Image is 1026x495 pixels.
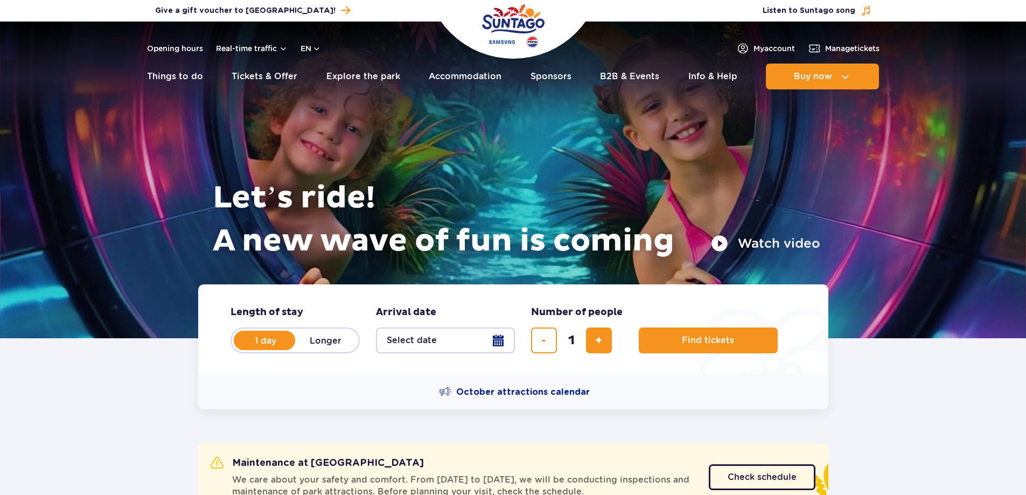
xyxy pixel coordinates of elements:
[825,43,880,54] span: Manage tickets
[688,64,737,89] a: Info & Help
[682,336,734,345] span: Find tickets
[301,43,321,54] button: en
[586,327,612,353] button: add ticket
[808,42,880,55] a: Managetickets
[147,43,203,54] a: Opening hours
[531,306,623,319] span: Number of people
[559,327,584,353] input: number of tickets
[711,235,820,252] button: Watch video
[753,43,795,54] span: My account
[531,327,557,353] button: remove ticket
[794,72,832,81] span: Buy now
[456,386,590,398] span: October attractions calendar
[531,64,571,89] a: Sponsors
[213,177,820,263] h1: Let’s ride! A new wave of fun is coming
[429,64,501,89] a: Accommodation
[376,306,436,319] span: Arrival date
[216,44,288,53] button: Real-time traffic
[198,284,828,375] form: Planning your visit to Park of Poland
[211,457,424,470] h2: Maintenance at [GEOGRAPHIC_DATA]
[439,386,590,399] a: October attractions calendar
[147,64,203,89] a: Things to do
[376,327,515,353] button: Select date
[231,306,303,319] span: Length of stay
[155,5,336,16] span: Give a gift voucher to [GEOGRAPHIC_DATA]!
[326,64,400,89] a: Explore the park
[728,473,797,482] span: Check schedule
[155,3,350,18] a: Give a gift voucher to [GEOGRAPHIC_DATA]!
[766,64,879,89] button: Buy now
[600,64,659,89] a: B2B & Events
[235,329,296,352] label: 1 day
[709,464,815,490] a: Check schedule
[763,5,871,16] button: Listen to Suntago song
[295,329,357,352] label: Longer
[232,64,297,89] a: Tickets & Offer
[639,327,778,353] button: Find tickets
[763,5,855,16] span: Listen to Suntago song
[736,42,795,55] a: Myaccount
